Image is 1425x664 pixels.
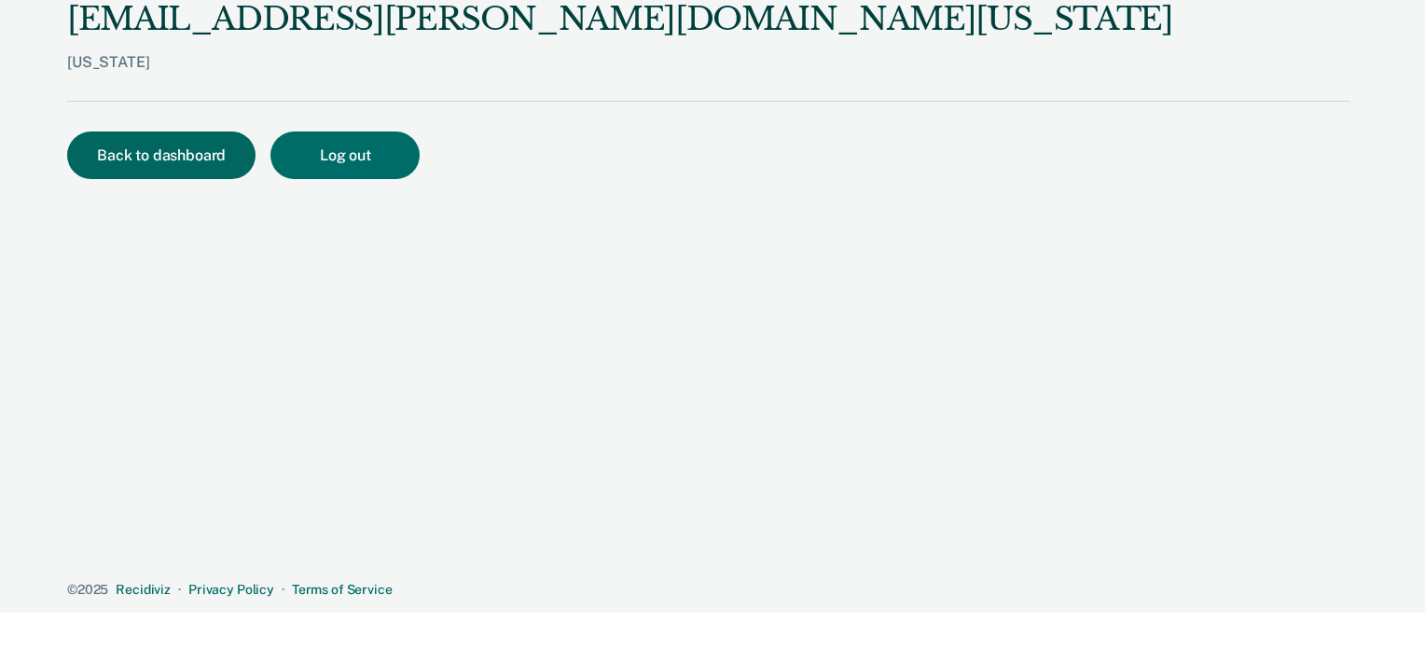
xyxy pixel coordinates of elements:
a: Back to dashboard [67,148,270,163]
a: Privacy Policy [188,582,274,597]
div: · · [67,582,1350,598]
button: Log out [270,131,420,179]
span: © 2025 [67,582,108,597]
button: Back to dashboard [67,131,256,179]
div: [US_STATE] [67,53,1173,101]
a: Terms of Service [292,582,393,597]
a: Recidiviz [116,582,171,597]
